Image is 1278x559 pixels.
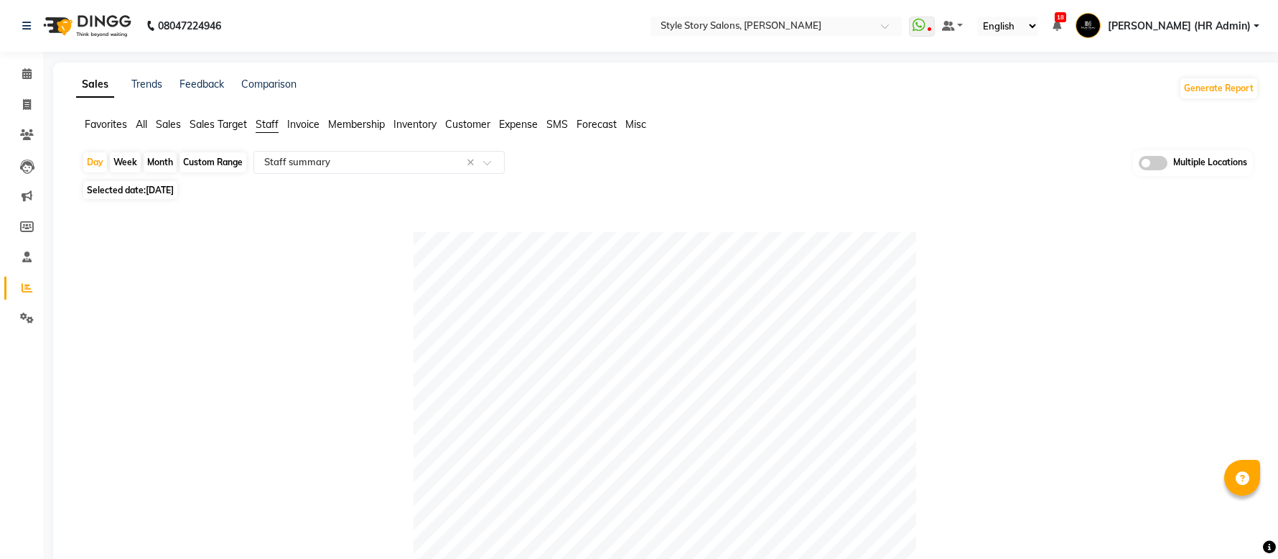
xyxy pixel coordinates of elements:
[179,78,224,91] a: Feedback
[144,152,177,172] div: Month
[445,118,490,131] span: Customer
[287,118,319,131] span: Invoice
[1173,156,1247,170] span: Multiple Locations
[190,118,247,131] span: Sales Target
[241,78,297,91] a: Comparison
[1055,12,1066,22] span: 18
[85,118,127,131] span: Favorites
[76,72,114,98] a: Sales
[136,118,147,131] span: All
[179,152,246,172] div: Custom Range
[1076,13,1101,38] img: Nilofar Ali (HR Admin)
[158,6,221,46] b: 08047224946
[499,118,538,131] span: Expense
[625,118,646,131] span: Misc
[1108,19,1251,34] span: [PERSON_NAME] (HR Admin)
[37,6,135,46] img: logo
[146,185,174,195] span: [DATE]
[1053,19,1061,32] a: 18
[577,118,617,131] span: Forecast
[1180,78,1257,98] button: Generate Report
[83,152,107,172] div: Day
[156,118,181,131] span: Sales
[1218,502,1264,545] iframe: chat widget
[328,118,385,131] span: Membership
[110,152,141,172] div: Week
[83,181,177,199] span: Selected date:
[467,155,479,170] span: Clear all
[256,118,279,131] span: Staff
[546,118,568,131] span: SMS
[131,78,162,91] a: Trends
[393,118,437,131] span: Inventory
